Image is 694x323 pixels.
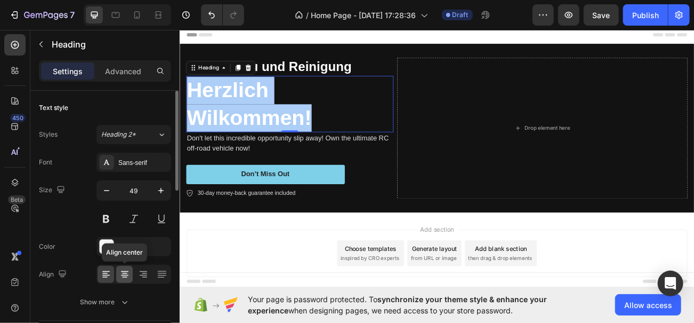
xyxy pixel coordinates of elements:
span: Add section [295,247,345,258]
div: Choose templates [205,271,270,282]
p: Settings [53,66,83,77]
span: then drag & drop elements [359,284,438,294]
span: Draft [453,10,469,20]
span: synchronize your theme style & enhance your experience [248,295,547,315]
p: Heading [52,38,167,51]
button: Allow access [615,294,681,316]
p: Advanced [105,66,141,77]
div: Add blank section [367,271,432,282]
iframe: Design area [180,26,694,290]
button: Publish [623,4,668,26]
button: 7 [4,4,79,26]
div: Generate layout [289,271,345,282]
div: Styles [39,130,58,139]
div: Drop element here [429,122,486,131]
span: Save [593,11,610,20]
div: Show more [80,297,130,308]
button: Heading 2* [96,125,171,144]
span: Heading 2* [101,130,136,139]
div: Font [39,157,52,167]
p: 7 [70,9,75,21]
div: Color [39,242,55,251]
div: Publish [632,10,659,21]
button: Save [584,4,619,26]
div: Open Intercom Messenger [658,271,683,296]
span: Home Page - [DATE] 17:28:36 [311,10,416,21]
span: from URL or image [287,284,344,294]
span: / [306,10,309,21]
div: Sans-serif [118,158,168,168]
span: Your page is password protected. To when designing pages, we need access to your store password. [248,294,588,316]
button: Show more [39,293,171,312]
div: FFFFFF [118,242,168,252]
div: Align [39,267,69,282]
div: Text style [39,103,68,113]
div: Undo/Redo [201,4,244,26]
div: Beta [8,195,26,204]
span: inspired by CRO experts [200,284,273,294]
div: 450 [10,114,26,122]
div: Size [39,183,67,198]
span: Allow access [624,300,672,311]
